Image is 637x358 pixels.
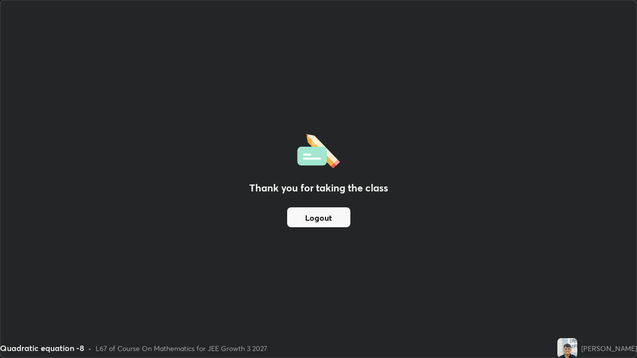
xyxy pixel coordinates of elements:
h2: Thank you for taking the class [249,180,388,195]
button: Logout [287,207,350,227]
img: offlineFeedback.1438e8b3.svg [297,131,340,169]
div: L67 of Course On Mathematics for JEE Growth 3 2027 [96,343,267,354]
div: [PERSON_NAME] [581,343,637,354]
div: • [88,343,92,354]
img: 7db77c1a745348f4aced13ee6fc2ebb3.jpg [557,338,577,358]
